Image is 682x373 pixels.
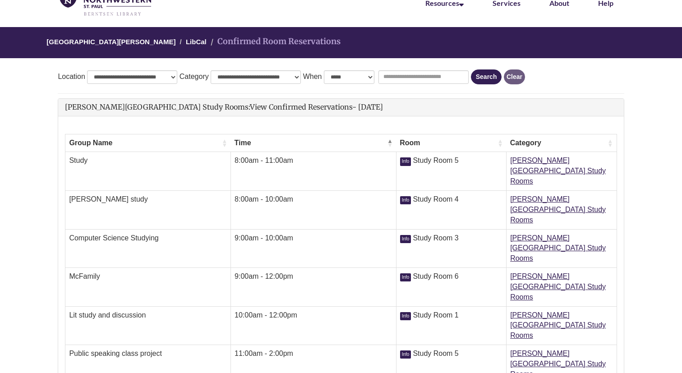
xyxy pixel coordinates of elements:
[471,69,502,84] button: Search
[510,234,606,262] a: [PERSON_NAME][GEOGRAPHIC_DATA] Study Rooms
[510,138,606,148] span: Category
[400,272,413,280] a: Click for more info about Study Room 6
[396,268,506,307] td: Study Room 6
[69,138,220,148] span: Group Name
[180,71,209,83] label: Category
[400,235,411,243] span: Info
[400,273,411,281] span: Info
[400,157,413,164] a: Click for more info about Study Room 5
[400,138,495,148] span: Room
[231,268,396,307] td: 9:00am - 12:00pm
[400,311,413,319] a: Click for more info about Study Room 1
[510,157,606,185] a: [PERSON_NAME][GEOGRAPHIC_DATA] Study Rooms
[65,103,617,111] h2: View Confirmed Reservations
[400,350,413,357] a: Click for more info about Study Room 5
[510,195,606,224] a: [PERSON_NAME][GEOGRAPHIC_DATA] Study Rooms
[400,312,411,320] span: Info
[396,229,506,268] td: Study Room 3
[504,69,525,84] button: Clear
[231,152,396,191] td: 8:00am - 11:00am
[352,102,383,111] span: - [DATE]
[235,138,386,148] span: Time
[400,196,411,204] span: Info
[65,268,231,307] td: McFamily
[400,157,411,166] span: Info
[231,306,396,345] td: 10:00am - 12:00pm
[46,38,175,46] a: [GEOGRAPHIC_DATA][PERSON_NAME]
[510,311,606,340] a: [PERSON_NAME][GEOGRAPHIC_DATA] Study Rooms
[608,138,613,147] span: Category : Activate to sort
[396,152,506,191] td: Study Room 5
[65,102,250,111] span: [PERSON_NAME][GEOGRAPHIC_DATA] Study Rooms:
[208,35,341,48] li: Confirmed Room Reservations
[387,138,392,147] span: Time : Activate to invert sorting
[186,38,207,46] a: LibCal
[231,229,396,268] td: 9:00am - 10:00am
[378,70,469,84] input: Search reservation name...
[58,71,85,83] label: Location
[65,152,231,191] td: Study
[400,195,413,203] a: Click for more info about Study Room 4
[65,306,231,345] td: Lit study and discussion
[396,191,506,230] td: Study Room 4
[400,350,411,359] span: Info
[498,138,503,147] span: Room : Activate to sort
[231,191,396,230] td: 8:00am - 10:00am
[510,272,606,301] a: [PERSON_NAME][GEOGRAPHIC_DATA] Study Rooms
[65,229,231,268] td: Computer Science Studying
[222,138,227,147] span: Group Name : Activate to sort
[58,27,624,58] nav: Breadcrumb
[400,234,413,242] a: Click for more info about Study Room 3
[303,71,322,83] label: When
[65,191,231,230] td: [PERSON_NAME] study
[396,306,506,345] td: Study Room 1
